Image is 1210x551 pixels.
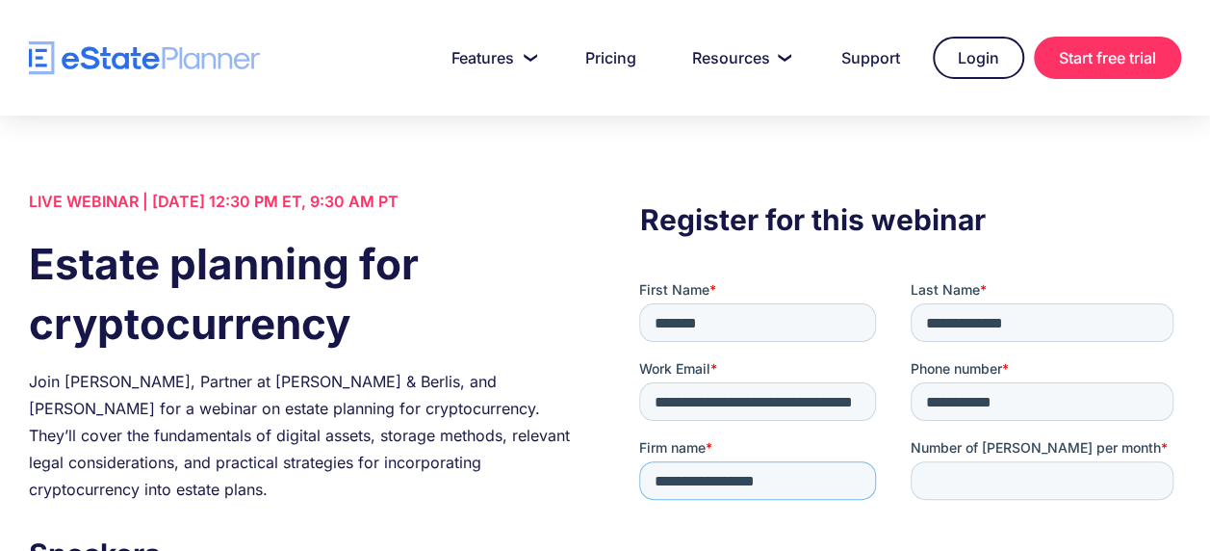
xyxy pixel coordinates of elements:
a: home [29,41,260,75]
h1: Estate planning for cryptocurrency [29,234,571,354]
div: Join [PERSON_NAME], Partner at [PERSON_NAME] & Berlis, and [PERSON_NAME] for a webinar on estate ... [29,368,571,503]
a: Resources [669,39,809,77]
a: Pricing [562,39,659,77]
a: Features [428,39,553,77]
a: Login [933,37,1024,79]
a: Support [818,39,923,77]
a: Start free trial [1034,37,1181,79]
div: LIVE WEBINAR | [DATE] 12:30 PM ET, 9:30 AM PT [29,188,571,215]
h3: Register for this webinar [639,197,1181,242]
